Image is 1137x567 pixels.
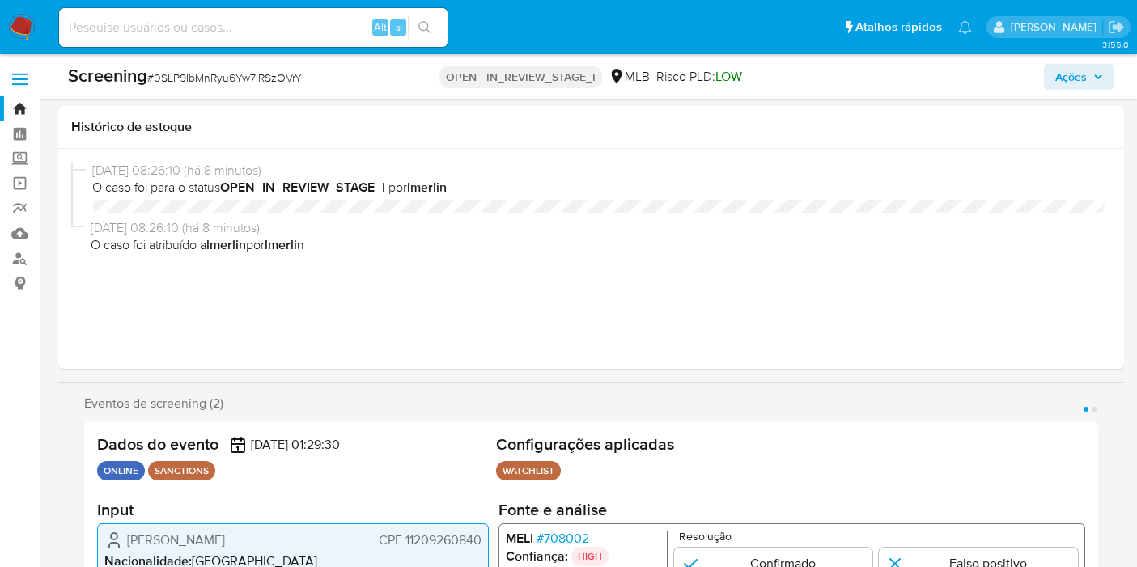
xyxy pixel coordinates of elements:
span: [DATE] 08:26:10 (há 8 minutos) [92,162,1105,180]
input: Pesquise usuários ou casos... [59,17,448,38]
button: search-icon [408,16,441,39]
span: O caso foi para o status por [92,179,1105,197]
span: Alt [374,19,387,35]
button: Ações [1044,64,1114,90]
p: OPEN - IN_REVIEW_STAGE_I [439,66,602,88]
a: Sair [1108,19,1125,36]
b: lmerlin [206,235,246,254]
b: Screening [68,62,147,88]
b: lmerlin [407,178,447,197]
p: leticia.merlin@mercadolivre.com [1011,19,1102,35]
span: # 0SLP9IbMnRyu6Yw7IRSzOVrY [147,70,302,86]
h1: Histórico de estoque [71,119,1111,135]
span: Atalhos rápidos [855,19,942,36]
span: Risco PLD: [656,68,742,86]
span: s [396,19,401,35]
span: O caso foi atribuído a por [91,236,1105,254]
div: MLB [609,68,650,86]
span: [DATE] 08:26:10 (há 8 minutos) [91,219,1105,237]
b: lmerlin [265,235,304,254]
span: Ações [1055,64,1087,90]
b: OPEN_IN_REVIEW_STAGE_I [220,178,385,197]
span: LOW [715,67,742,86]
a: Notificações [958,20,972,34]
